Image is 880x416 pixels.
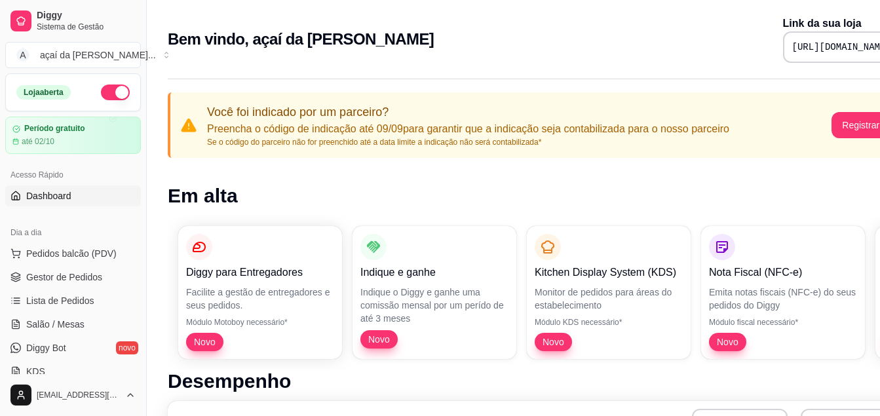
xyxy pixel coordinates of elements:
span: Novo [712,335,744,349]
p: Módulo fiscal necessário* [709,317,857,328]
button: Pedidos balcão (PDV) [5,243,141,264]
a: Lista de Pedidos [5,290,141,311]
button: Alterar Status [101,85,130,100]
span: Novo [189,335,221,349]
p: Se o código do parceiro não for preenchido até a data limite a indicação não será contabilizada* [207,137,729,147]
span: Sistema de Gestão [37,22,136,32]
p: Módulo Motoboy necessário* [186,317,334,328]
span: Novo [363,333,395,346]
span: KDS [26,365,45,378]
span: Novo [537,335,569,349]
a: Diggy Botnovo [5,337,141,358]
p: Você foi indicado por um parceiro? [207,103,729,121]
h2: Bem vindo, açaí da [PERSON_NAME] [168,29,434,50]
a: KDS [5,361,141,382]
a: Período gratuitoaté 02/10 [5,117,141,154]
span: A [16,48,29,62]
article: até 02/10 [22,136,54,147]
span: Salão / Mesas [26,318,85,331]
p: Módulo KDS necessário* [535,317,683,328]
a: Salão / Mesas [5,314,141,335]
span: Diggy [37,10,136,22]
span: Pedidos balcão (PDV) [26,247,117,260]
p: Indique o Diggy e ganhe uma comissão mensal por um perído de até 3 meses [360,286,508,325]
span: Diggy Bot [26,341,66,354]
button: Kitchen Display System (KDS)Monitor de pedidos para áreas do estabelecimentoMódulo KDS necessário... [527,226,691,359]
button: Nota Fiscal (NFC-e)Emita notas fiscais (NFC-e) do seus pedidos do DiggyMódulo fiscal necessário*Novo [701,226,865,359]
div: Dia a dia [5,222,141,243]
p: Diggy para Entregadores [186,265,334,280]
p: Facilite a gestão de entregadores e seus pedidos. [186,286,334,312]
p: Preencha o código de indicação até 09/09 para garantir que a indicação seja contabilizada para o ... [207,121,729,137]
a: DiggySistema de Gestão [5,5,141,37]
div: Acesso Rápido [5,164,141,185]
p: Nota Fiscal (NFC-e) [709,265,857,280]
button: Select a team [5,42,141,68]
p: Monitor de pedidos para áreas do estabelecimento [535,286,683,312]
span: Dashboard [26,189,71,202]
div: açaí da [PERSON_NAME] ... [40,48,156,62]
a: Gestor de Pedidos [5,267,141,288]
span: Lista de Pedidos [26,294,94,307]
button: Indique e ganheIndique o Diggy e ganhe uma comissão mensal por um perído de até 3 mesesNovo [353,226,516,359]
p: Indique e ganhe [360,265,508,280]
a: Dashboard [5,185,141,206]
span: Gestor de Pedidos [26,271,102,284]
article: Período gratuito [24,124,85,134]
div: Loja aberta [16,85,71,100]
button: [EMAIL_ADDRESS][DOMAIN_NAME] [5,379,141,411]
p: Emita notas fiscais (NFC-e) do seus pedidos do Diggy [709,286,857,312]
button: Diggy para EntregadoresFacilite a gestão de entregadores e seus pedidos.Módulo Motoboy necessário... [178,226,342,359]
p: Kitchen Display System (KDS) [535,265,683,280]
span: [EMAIL_ADDRESS][DOMAIN_NAME] [37,390,120,400]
